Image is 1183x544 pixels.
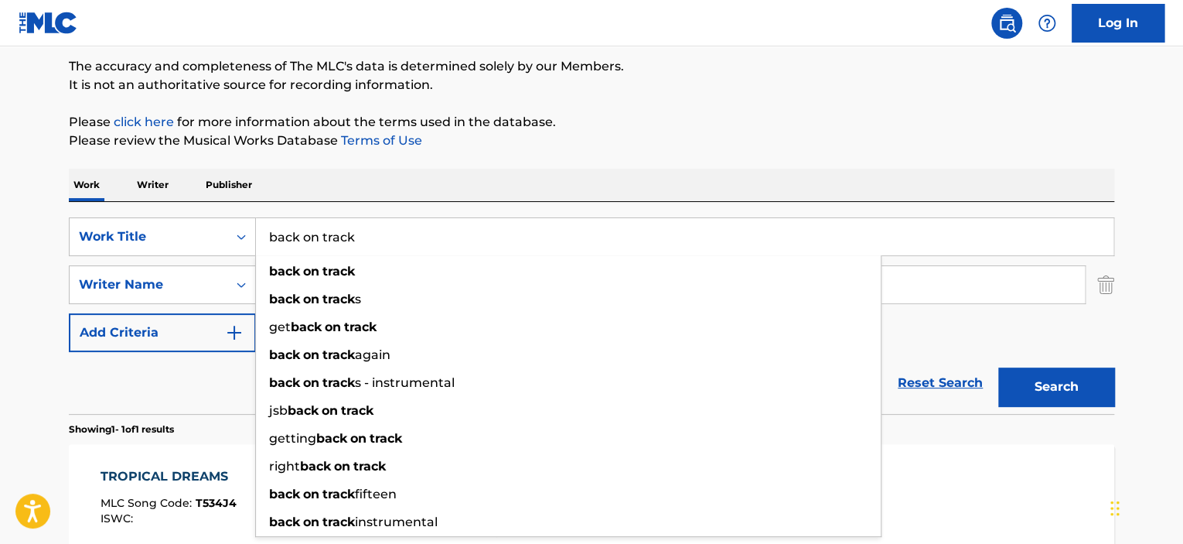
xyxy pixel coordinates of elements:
span: instrumental [355,515,438,529]
strong: track [353,459,386,474]
strong: back [269,292,300,306]
strong: back [300,459,331,474]
strong: on [303,292,319,306]
a: click here [114,115,174,129]
strong: on [303,347,319,362]
span: T534J4 [196,496,237,510]
strong: track [322,347,355,362]
strong: on [334,459,350,474]
strong: track [322,292,355,306]
strong: on [303,264,319,279]
div: Drag [1110,485,1120,532]
span: jsb [269,403,288,418]
strong: back [316,431,347,446]
strong: back [269,515,300,529]
img: 9d2ae6d4665cec9f34b9.svg [225,323,244,342]
p: Please review the Musical Works Database [69,132,1114,150]
strong: track [322,375,355,390]
strong: back [269,264,300,279]
strong: track [344,320,377,334]
div: Help [1031,8,1062,39]
span: s - instrumental [355,375,455,390]
strong: back [288,403,319,418]
span: ISWC : [101,511,137,525]
div: Writer Name [79,275,218,294]
strong: back [291,320,322,334]
button: Add Criteria [69,313,256,352]
span: right [269,459,300,474]
strong: on [303,515,319,529]
div: TROPICAL DREAMS [101,467,237,486]
a: Public Search [991,8,1022,39]
img: MLC Logo [19,12,78,34]
strong: track [322,515,355,529]
button: Search [998,368,1114,406]
iframe: Chat Widget [1106,470,1183,544]
a: Reset Search [890,366,990,400]
strong: track [370,431,402,446]
strong: on [350,431,366,446]
span: fifteen [355,487,397,501]
span: again [355,347,390,362]
span: get [269,320,291,334]
strong: back [269,487,300,501]
img: Delete Criterion [1097,265,1114,304]
strong: on [322,403,338,418]
strong: on [325,320,341,334]
p: Please for more information about the terms used in the database. [69,113,1114,132]
p: The accuracy and completeness of The MLC's data is determined solely by our Members. [69,57,1114,76]
p: Writer [132,169,173,201]
span: MLC Song Code : [101,496,196,510]
img: help [1038,14,1056,33]
a: Log In [1072,4,1164,43]
img: search [997,14,1016,33]
strong: track [341,403,373,418]
div: Work Title [79,228,218,246]
p: It is not an authoritative source for recording information. [69,76,1114,94]
strong: back [269,347,300,362]
strong: track [322,487,355,501]
form: Search Form [69,217,1114,414]
p: Publisher [201,169,257,201]
span: s [355,292,361,306]
strong: on [303,375,319,390]
strong: track [322,264,355,279]
span: getting [269,431,316,446]
p: Showing 1 - 1 of 1 results [69,423,174,436]
a: Terms of Use [338,133,422,148]
p: Work [69,169,104,201]
strong: back [269,375,300,390]
strong: on [303,487,319,501]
